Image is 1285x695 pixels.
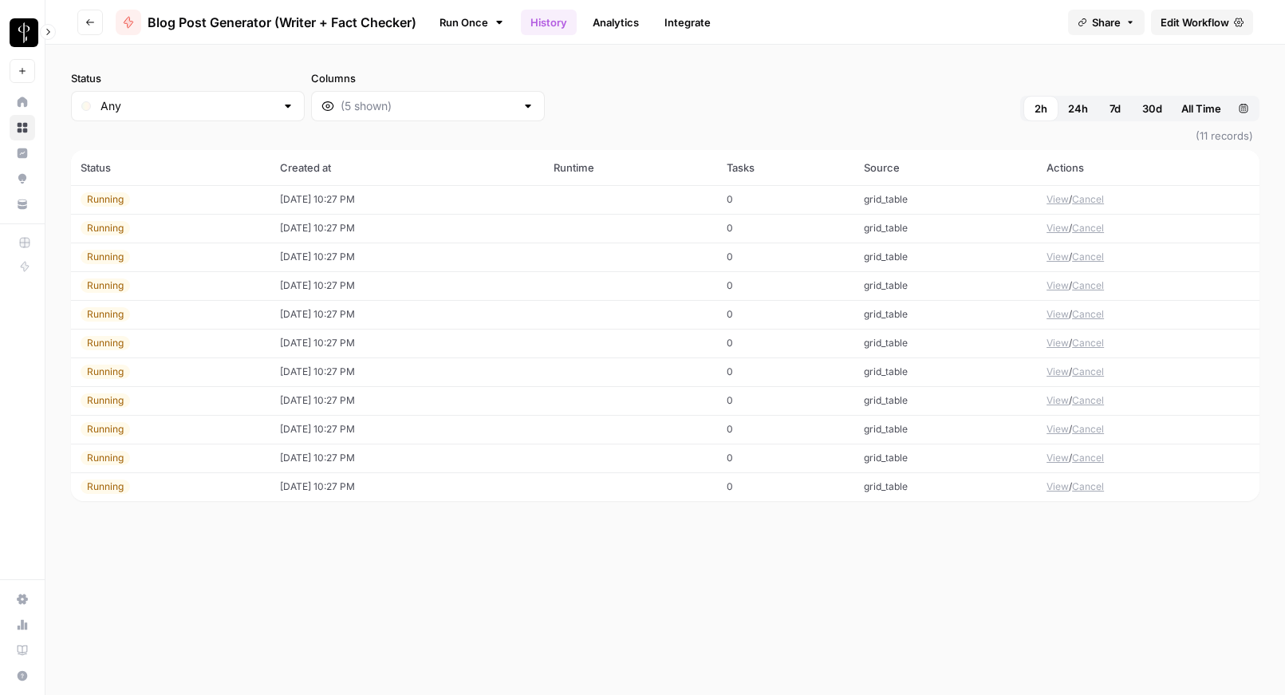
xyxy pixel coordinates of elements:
[101,98,275,114] input: Any
[717,300,853,329] td: 0
[1037,386,1259,415] td: /
[81,278,130,293] div: Running
[1047,393,1069,408] button: View
[270,472,544,501] td: [DATE] 10:27 PM
[854,243,1037,271] td: grid_table
[81,336,130,350] div: Running
[71,150,270,185] th: Status
[1072,278,1104,293] button: Cancel
[655,10,720,35] a: Integrate
[270,329,544,357] td: [DATE] 10:27 PM
[1047,480,1069,494] button: View
[81,365,130,379] div: Running
[1133,96,1172,121] button: 30d
[1037,444,1259,472] td: /
[717,415,853,444] td: 0
[1110,101,1121,116] span: 7d
[1047,451,1069,465] button: View
[1172,96,1231,121] button: All Time
[1142,101,1162,116] span: 30d
[1037,271,1259,300] td: /
[429,9,514,36] a: Run Once
[1047,422,1069,436] button: View
[1161,14,1229,30] span: Edit Workflow
[1047,278,1069,293] button: View
[10,166,35,192] a: Opportunities
[10,115,35,140] a: Browse
[1037,185,1259,214] td: /
[81,393,130,408] div: Running
[854,214,1037,243] td: grid_table
[854,357,1037,386] td: grid_table
[1072,307,1104,322] button: Cancel
[81,221,130,235] div: Running
[81,192,130,207] div: Running
[1037,415,1259,444] td: /
[1037,214,1259,243] td: /
[270,386,544,415] td: [DATE] 10:27 PM
[854,472,1037,501] td: grid_table
[1072,480,1104,494] button: Cancel
[717,329,853,357] td: 0
[1068,10,1145,35] button: Share
[270,150,544,185] th: Created at
[1058,96,1098,121] button: 24h
[81,451,130,465] div: Running
[1047,221,1069,235] button: View
[1098,96,1133,121] button: 7d
[10,13,35,53] button: Workspace: LP Production Workloads
[1072,451,1104,465] button: Cancel
[1037,472,1259,501] td: /
[10,586,35,612] a: Settings
[1047,307,1069,322] button: View
[10,18,38,47] img: LP Production Workloads Logo
[270,214,544,243] td: [DATE] 10:27 PM
[1037,357,1259,386] td: /
[270,357,544,386] td: [DATE] 10:27 PM
[854,185,1037,214] td: grid_table
[854,415,1037,444] td: grid_table
[10,612,35,638] a: Usage
[71,70,305,86] label: Status
[1151,10,1253,35] a: Edit Workflow
[1037,329,1259,357] td: /
[1068,101,1088,116] span: 24h
[81,250,130,264] div: Running
[270,300,544,329] td: [DATE] 10:27 PM
[854,386,1037,415] td: grid_table
[854,300,1037,329] td: grid_table
[854,329,1037,357] td: grid_table
[116,10,416,35] a: Blog Post Generator (Writer + Fact Checker)
[10,638,35,663] a: Learning Hub
[311,70,545,86] label: Columns
[1035,101,1047,116] span: 2h
[1047,250,1069,264] button: View
[1072,393,1104,408] button: Cancel
[148,13,416,32] span: Blog Post Generator (Writer + Fact Checker)
[10,140,35,166] a: Insights
[854,271,1037,300] td: grid_table
[10,663,35,689] button: Help + Support
[717,271,853,300] td: 0
[270,444,544,472] td: [DATE] 10:27 PM
[1037,300,1259,329] td: /
[717,214,853,243] td: 0
[270,185,544,214] td: [DATE] 10:27 PM
[854,444,1037,472] td: grid_table
[270,415,544,444] td: [DATE] 10:27 PM
[270,271,544,300] td: [DATE] 10:27 PM
[341,98,515,114] input: (5 shown)
[1072,336,1104,350] button: Cancel
[717,444,853,472] td: 0
[717,472,853,501] td: 0
[1072,221,1104,235] button: Cancel
[1037,243,1259,271] td: /
[717,386,853,415] td: 0
[1181,101,1221,116] span: All Time
[544,150,718,185] th: Runtime
[521,10,577,35] a: History
[1047,192,1069,207] button: View
[10,192,35,217] a: Your Data
[71,121,1259,150] span: (11 records)
[1072,422,1104,436] button: Cancel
